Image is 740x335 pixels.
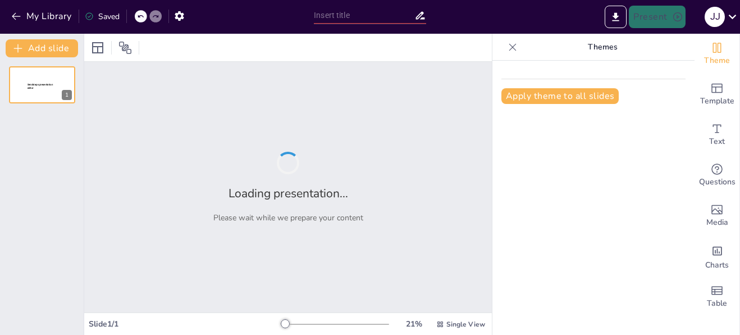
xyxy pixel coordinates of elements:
[85,11,120,22] div: Saved
[62,90,72,100] div: 1
[699,176,736,188] span: Questions
[695,115,739,155] div: Add text boxes
[89,319,281,329] div: Slide 1 / 1
[213,212,363,223] p: Please wait while we prepare your content
[695,34,739,74] div: Change the overall theme
[28,83,53,89] span: Sendsteps presentation editor
[118,41,132,55] span: Position
[8,7,76,25] button: My Library
[705,7,725,27] div: J J
[314,7,414,24] input: Insert title
[705,6,725,28] button: J J
[89,39,107,57] div: Layout
[501,88,619,104] button: Apply theme to all slides
[695,196,739,236] div: Add images, graphics, shapes or video
[695,236,739,277] div: Add charts and graphs
[400,319,427,329] div: 21 %
[9,66,75,103] div: 1
[707,297,727,310] span: Table
[695,277,739,317] div: Add a table
[629,6,685,28] button: Present
[700,95,734,107] span: Template
[709,135,725,148] span: Text
[705,259,729,271] span: Charts
[522,34,683,61] p: Themes
[229,185,348,201] h2: Loading presentation...
[446,320,485,329] span: Single View
[695,155,739,196] div: Get real-time input from your audience
[706,216,728,229] span: Media
[704,55,730,67] span: Theme
[695,74,739,115] div: Add ready made slides
[605,6,627,28] button: Export to PowerPoint
[6,39,78,57] button: Add slide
